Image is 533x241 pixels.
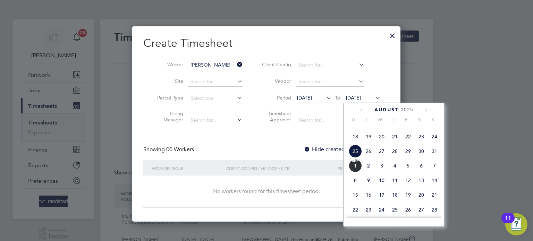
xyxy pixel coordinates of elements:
[401,159,415,172] span: 5
[415,174,428,187] span: 13
[304,146,374,153] label: Hide created timesheets
[415,145,428,158] span: 30
[349,174,362,187] span: 8
[260,110,291,123] label: Timesheet Approver
[349,159,362,163] span: Sep
[152,61,183,68] label: Worker
[296,77,364,87] input: Search for...
[297,95,312,101] span: [DATE]
[166,146,194,153] span: 00 Workers
[362,145,375,158] span: 26
[401,174,415,187] span: 12
[428,203,441,216] span: 28
[415,188,428,201] span: 20
[375,130,388,143] span: 20
[505,213,527,235] button: Open Resource Center, 11 new notifications
[388,188,401,201] span: 18
[413,117,426,123] span: S
[373,117,387,123] span: W
[143,36,389,51] h2: Create Timesheet
[401,188,415,201] span: 19
[428,188,441,201] span: 21
[428,174,441,187] span: 14
[150,160,225,176] div: Worker / Role
[375,203,388,216] span: 24
[375,188,388,201] span: 17
[428,130,441,143] span: 24
[387,117,400,123] span: T
[400,117,413,123] span: F
[349,130,362,143] span: 18
[375,159,388,172] span: 3
[388,159,401,172] span: 4
[333,93,342,102] span: To
[296,60,364,70] input: Search for...
[362,130,375,143] span: 19
[336,160,382,176] div: Period
[375,174,388,187] span: 10
[415,130,428,143] span: 23
[188,60,243,70] input: Search for...
[415,159,428,172] span: 6
[401,107,413,113] span: 2025
[374,107,398,113] span: August
[346,95,361,101] span: [DATE]
[401,203,415,216] span: 26
[349,203,362,216] span: 22
[505,218,511,227] div: 11
[360,117,373,123] span: T
[415,203,428,216] span: 27
[152,78,183,84] label: Site
[362,203,375,216] span: 23
[260,95,291,101] label: Period
[225,160,336,176] div: Client Config / Vendor / Site
[260,78,291,84] label: Vendor
[260,61,291,68] label: Client Config
[426,117,439,123] span: S
[349,145,362,158] span: 25
[347,117,360,123] span: M
[143,146,195,153] div: Showing
[362,159,375,172] span: 2
[428,159,441,172] span: 7
[401,145,415,158] span: 29
[349,159,362,172] span: 1
[188,115,243,125] input: Search for...
[188,94,243,103] input: Select one
[375,145,388,158] span: 27
[401,130,415,143] span: 22
[152,95,183,101] label: Period Type
[388,174,401,187] span: 11
[388,203,401,216] span: 25
[428,145,441,158] span: 31
[388,145,401,158] span: 28
[362,188,375,201] span: 16
[150,188,382,195] div: No workers found for this timesheet period.
[349,188,362,201] span: 15
[296,115,364,125] input: Search for...
[362,174,375,187] span: 9
[388,130,401,143] span: 21
[152,110,183,123] label: Hiring Manager
[188,77,243,87] input: Search for...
